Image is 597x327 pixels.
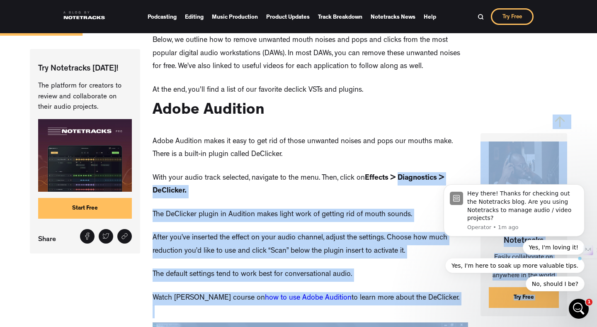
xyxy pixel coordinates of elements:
[371,11,415,23] a: Notetracks News
[586,299,592,305] span: 1
[153,84,363,98] p: At the end, you'll find a list of our favorite declick VSTs and plugins.
[153,268,352,282] p: The default settings tend to work best for conversational audio.
[212,11,258,23] a: Music Production
[148,11,177,23] a: Podcasting
[153,209,412,222] p: The DeClicker plugin in Audition makes light work of getting rid of mouth sounds.
[424,11,436,23] a: Help
[266,11,310,23] a: Product Updates
[265,295,352,302] a: how to use Adobe Audition
[153,136,468,162] p: Adobe Audition makes it easy to get rid of those unwanted noises and pops our mouths make. There ...
[80,229,95,244] a: Share on Facebook
[153,292,459,318] p: Watch [PERSON_NAME] course on to learn more about the DeClicker.
[153,172,468,198] p: With your audio track selected, navigate to the menu. Then, click on
[38,198,132,219] a: Start Free
[318,11,362,23] a: Track Breakdown
[153,34,468,74] p: Below, we outline how to remove unwanted mouth noises and pops and clicks from the most popular d...
[153,101,265,121] h2: Adobe Audition
[38,234,60,246] p: Share
[569,299,589,319] iframe: Intercom live chat
[491,8,534,25] a: Try Free
[431,172,597,305] iframe: Intercom notifications message
[99,229,113,244] a: Tweet
[478,14,484,20] img: Search Bar
[185,11,204,23] a: Editing
[153,232,468,258] p: After you’ve inserted the effect on your audio channel, adjust the settings. Choose how much redu...
[38,81,132,113] p: The platform for creators to review and collaborate on their audio projects.
[38,63,132,75] p: Try Notetracks [DATE]!
[121,233,128,240] img: Share link icon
